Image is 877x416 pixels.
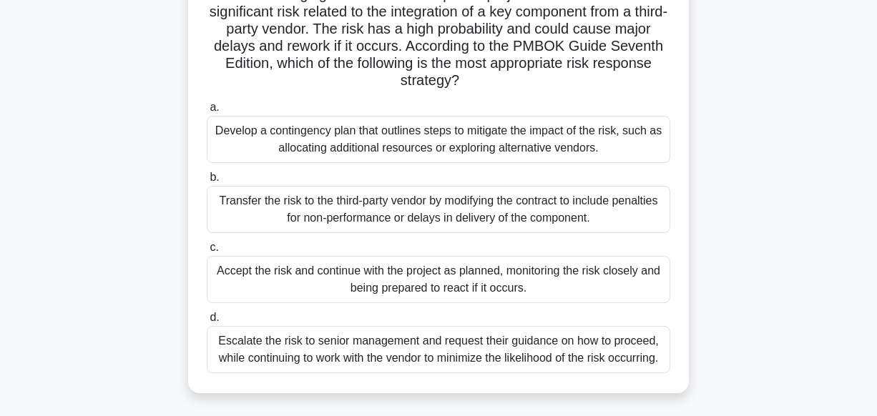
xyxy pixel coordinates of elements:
div: Develop a contingency plan that outlines steps to mitigate the impact of the risk, such as alloca... [207,116,670,163]
span: a. [210,101,219,113]
div: Escalate the risk to senior management and request their guidance on how to proceed, while contin... [207,326,670,373]
span: c. [210,241,218,253]
div: Accept the risk and continue with the project as planned, monitoring the risk closely and being p... [207,256,670,303]
span: b. [210,171,219,183]
div: Transfer the risk to the third-party vendor by modifying the contract to include penalties for no... [207,186,670,233]
span: d. [210,311,219,323]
